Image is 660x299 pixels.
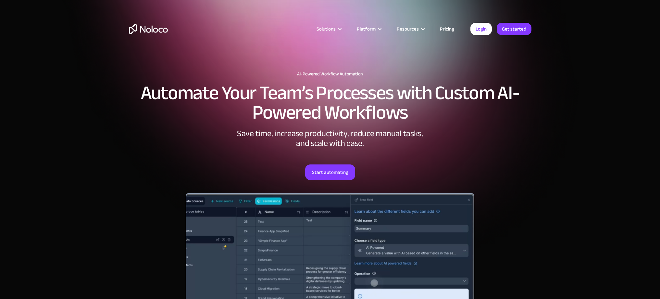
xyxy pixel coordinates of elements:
[432,25,462,33] a: Pricing
[305,164,355,180] a: Start automating
[129,71,531,77] h1: AI-Powered Workflow Automation
[233,129,428,148] div: Save time, increase productivity, reduce manual tasks, and scale with ease.
[129,24,168,34] a: home
[357,25,376,33] div: Platform
[129,83,531,122] h2: Automate Your Team’s Processes with Custom AI-Powered Workflows
[317,25,336,33] div: Solutions
[308,25,349,33] div: Solutions
[497,23,531,35] a: Get started
[349,25,389,33] div: Platform
[397,25,419,33] div: Resources
[470,23,492,35] a: Login
[389,25,432,33] div: Resources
